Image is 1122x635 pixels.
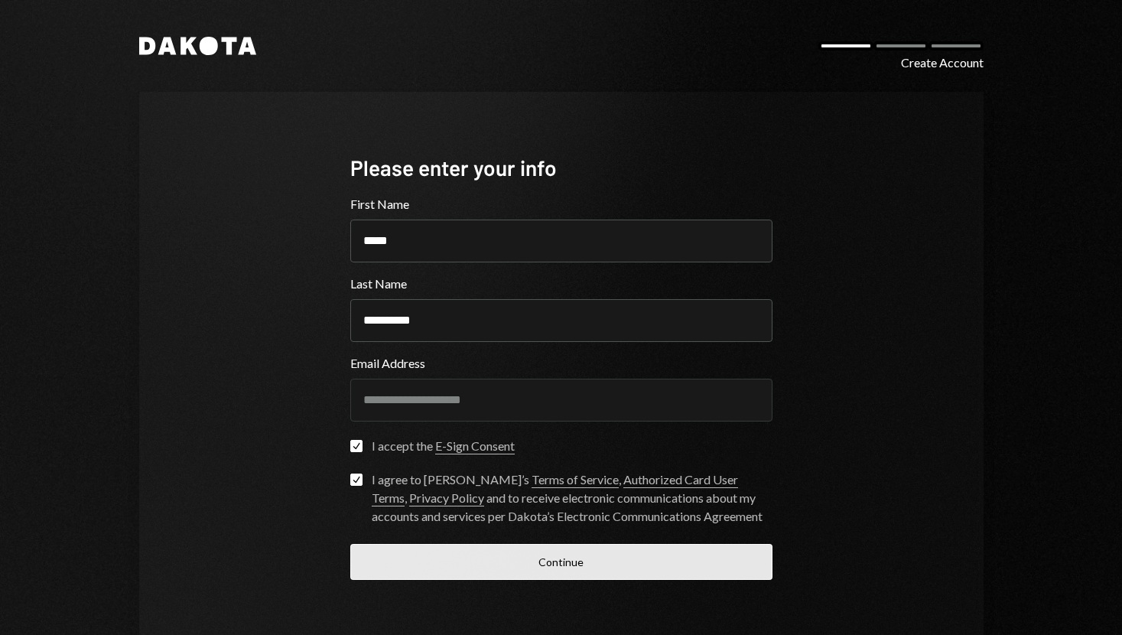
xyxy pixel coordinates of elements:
[350,153,772,183] div: Please enter your info
[350,354,772,373] label: Email Address
[350,275,772,293] label: Last Name
[350,544,772,580] button: Continue
[409,490,484,506] a: Privacy Policy
[350,474,363,486] button: I agree to [PERSON_NAME]’s Terms of Service, Authorized Card User Terms, Privacy Policy and to re...
[372,471,772,526] div: I agree to [PERSON_NAME]’s , , and to receive electronic communications about my accounts and ser...
[901,54,984,72] div: Create Account
[435,438,515,454] a: E-Sign Consent
[350,195,772,213] label: First Name
[350,440,363,452] button: I accept the E-Sign Consent
[532,472,619,488] a: Terms of Service
[372,437,515,455] div: I accept the
[372,472,738,506] a: Authorized Card User Terms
